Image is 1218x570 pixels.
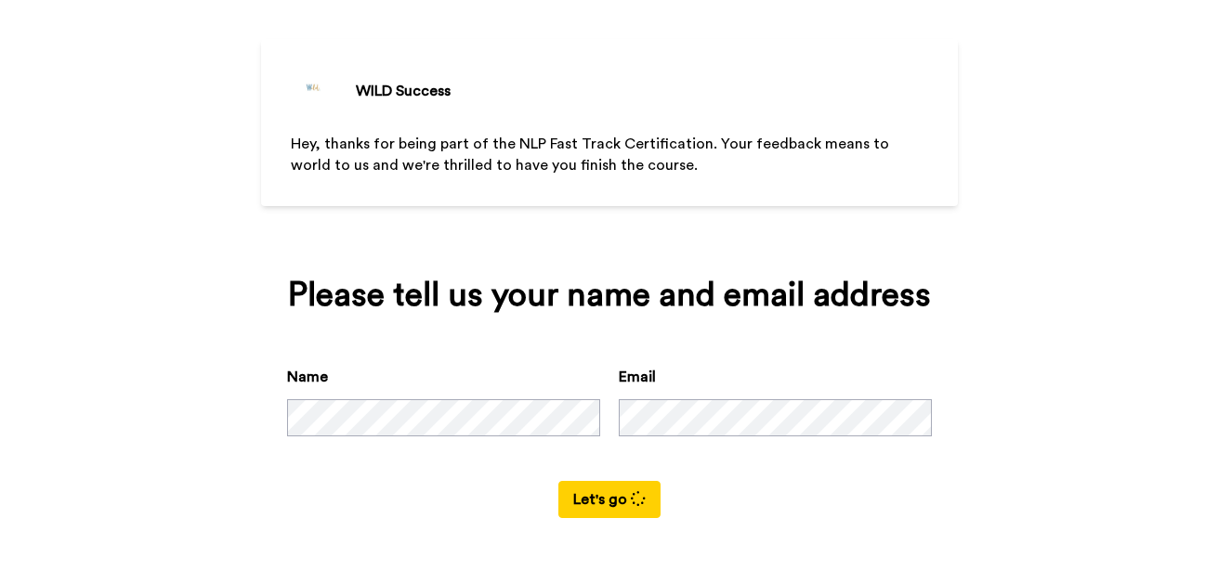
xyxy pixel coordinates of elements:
[558,481,661,518] button: Let's go
[291,136,893,173] span: Hey, thanks for being part of the NLP Fast Track Certification. Your feedback means to world to u...
[619,366,656,388] label: Email
[287,366,328,388] label: Name
[287,277,932,314] div: Please tell us your name and email address
[356,80,451,102] div: WILD Success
